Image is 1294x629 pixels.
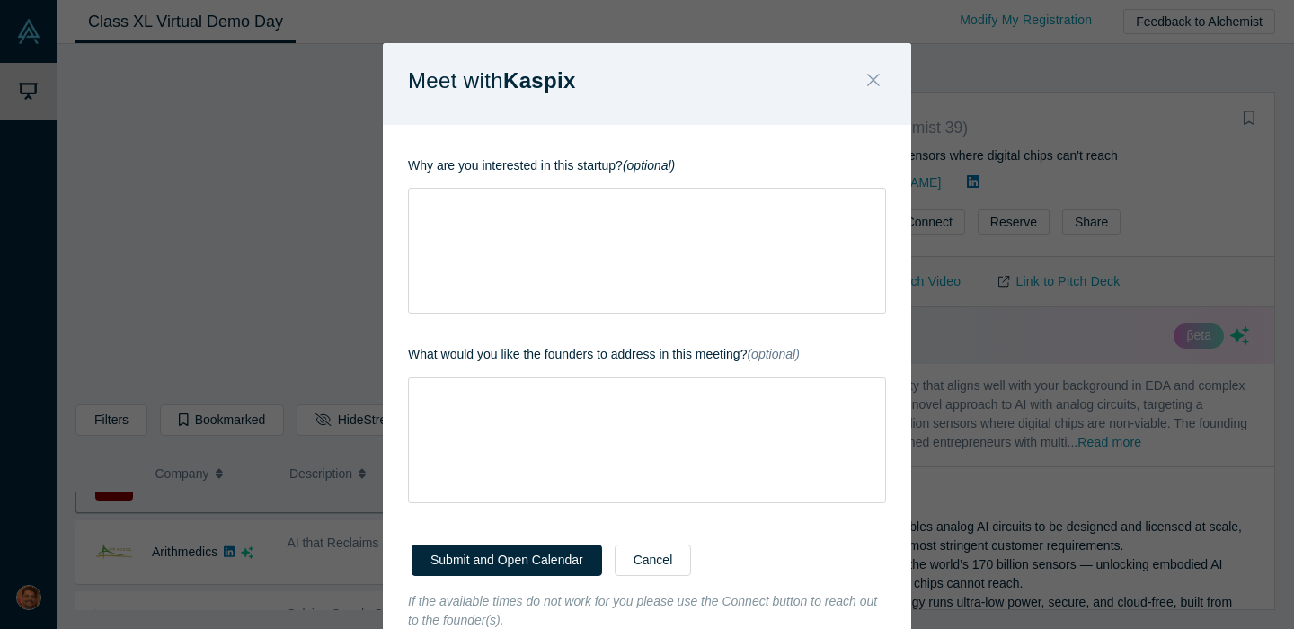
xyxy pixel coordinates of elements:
[855,62,892,101] button: Close
[421,194,874,213] div: rdw-editor
[408,377,886,503] div: rdw-wrapper
[408,62,576,100] p: Meet with
[421,384,874,403] div: rdw-editor
[408,345,800,364] label: What would you like the founders to address in this meeting?
[747,347,799,361] em: (optional)
[408,188,886,314] div: rdw-wrapper
[412,545,602,576] button: Submit and Open Calendar
[623,158,675,173] strong: (optional)
[503,68,576,93] strong: Kaspix
[408,156,886,175] p: Why are you interested in this startup?
[615,545,692,576] button: Cancel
